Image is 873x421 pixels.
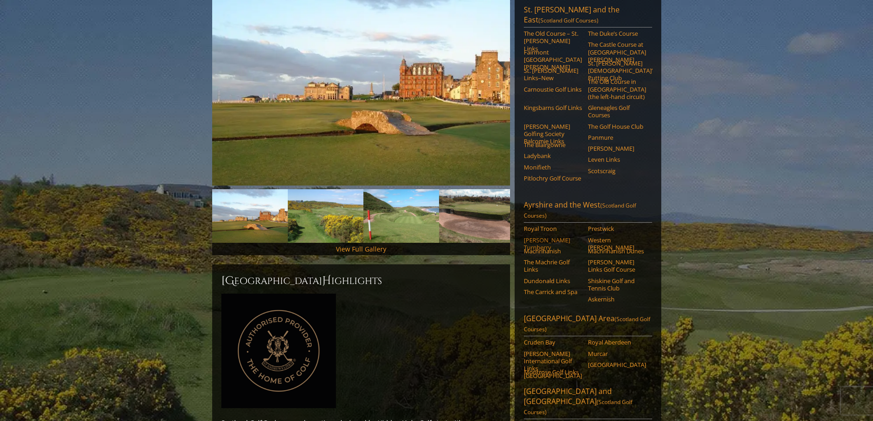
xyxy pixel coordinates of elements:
a: The Carrick and Spa [524,288,582,295]
a: [GEOGRAPHIC_DATA] Area(Scotland Golf Courses) [524,313,652,336]
a: [PERSON_NAME] Golfing Society Balcomie Links [524,123,582,145]
a: St. [PERSON_NAME] and the East(Scotland Golf Courses) [524,5,652,27]
a: Monifieth [524,164,582,171]
a: Panmure [588,134,646,141]
a: The Duke’s Course [588,30,646,37]
a: Fairmont [GEOGRAPHIC_DATA][PERSON_NAME] [524,49,582,71]
a: [PERSON_NAME] Links Golf Course [588,258,646,273]
a: Machrihanish Dunes [588,247,646,255]
a: [GEOGRAPHIC_DATA] and [GEOGRAPHIC_DATA](Scotland Golf Courses) [524,386,652,419]
a: Dundonald Links [524,277,582,284]
a: [PERSON_NAME] Turnberry [524,236,582,252]
a: Shiskine Golf and Tennis Club [588,277,646,292]
span: (Scotland Golf Courses) [524,398,632,416]
a: Pitlochry Golf Course [524,175,582,182]
a: Gleneagles Golf Courses [588,104,646,119]
a: Prestwick [588,225,646,232]
a: Carnoustie Golf Links [524,86,582,93]
a: St. [PERSON_NAME] [DEMOGRAPHIC_DATA]’ Putting Club [588,60,646,82]
span: H [322,273,331,288]
a: Ayrshire and the West(Scotland Golf Courses) [524,200,652,223]
a: [GEOGRAPHIC_DATA] [588,361,646,368]
a: Machrihanish [524,247,582,255]
a: [PERSON_NAME] [588,145,646,152]
h2: [GEOGRAPHIC_DATA] ighlights [221,273,501,288]
a: The Blairgowrie [524,141,582,148]
a: Askernish [588,295,646,303]
a: Kingsbarns Golf Links [524,104,582,111]
a: Ladybank [524,152,582,159]
a: Murcar [588,350,646,357]
a: View Full Gallery [336,245,386,253]
a: The Old Course in [GEOGRAPHIC_DATA] (the left-hand circuit) [588,78,646,100]
span: (Scotland Golf Courses) [538,16,598,24]
a: Leven Links [588,156,646,163]
a: Western [PERSON_NAME] [588,236,646,252]
a: Cruden Bay [524,339,582,346]
a: Royal Aberdeen [588,339,646,346]
a: The Machrie Golf Links [524,258,582,273]
a: The Castle Course at [GEOGRAPHIC_DATA][PERSON_NAME] [588,41,646,63]
span: (Scotland Golf Courses) [524,315,650,333]
a: Royal Troon [524,225,582,232]
span: (Scotland Golf Courses) [524,202,636,219]
a: St. [PERSON_NAME] Links–New [524,67,582,82]
a: [PERSON_NAME] International Golf Links [GEOGRAPHIC_DATA] [524,350,582,380]
a: Montrose Golf Links [524,368,582,376]
a: Scotscraig [588,167,646,175]
a: The Golf House Club [588,123,646,130]
a: The Old Course – St. [PERSON_NAME] Links [524,30,582,52]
